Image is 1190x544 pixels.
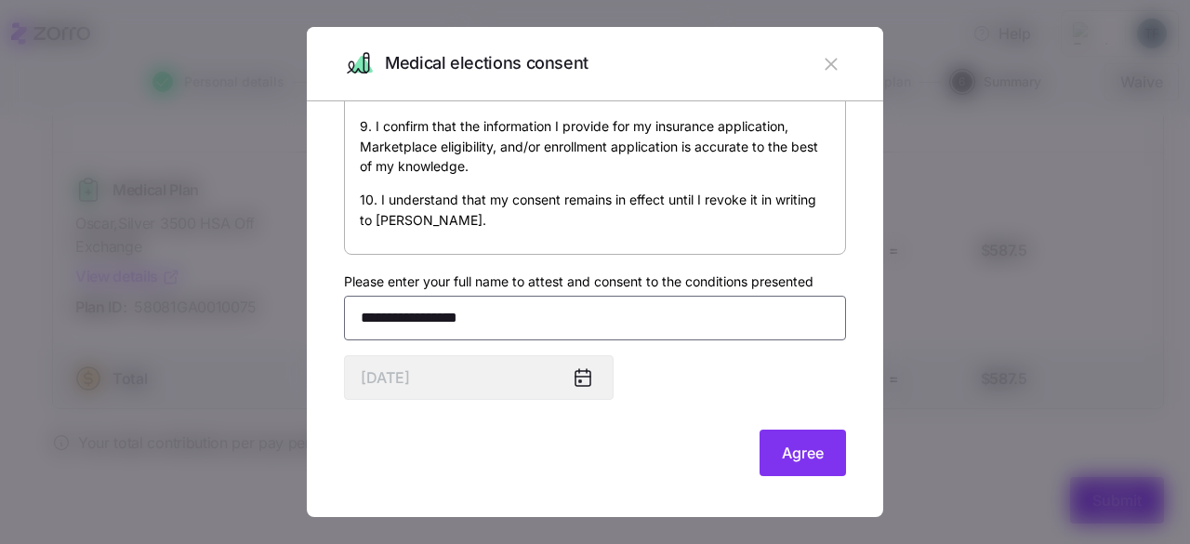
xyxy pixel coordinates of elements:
[782,442,824,464] span: Agree
[344,355,614,400] input: MM/DD/YYYY
[344,272,813,292] label: Please enter your full name to attest and consent to the conditions presented
[760,430,846,476] button: Agree
[385,50,588,77] span: Medical elections consent
[360,116,830,177] p: 9. I confirm that the information I provide for my insurance application, Marketplace eligibility...
[360,190,830,230] p: 10. I understand that my consent remains in effect until I revoke it in writing to [PERSON_NAME].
